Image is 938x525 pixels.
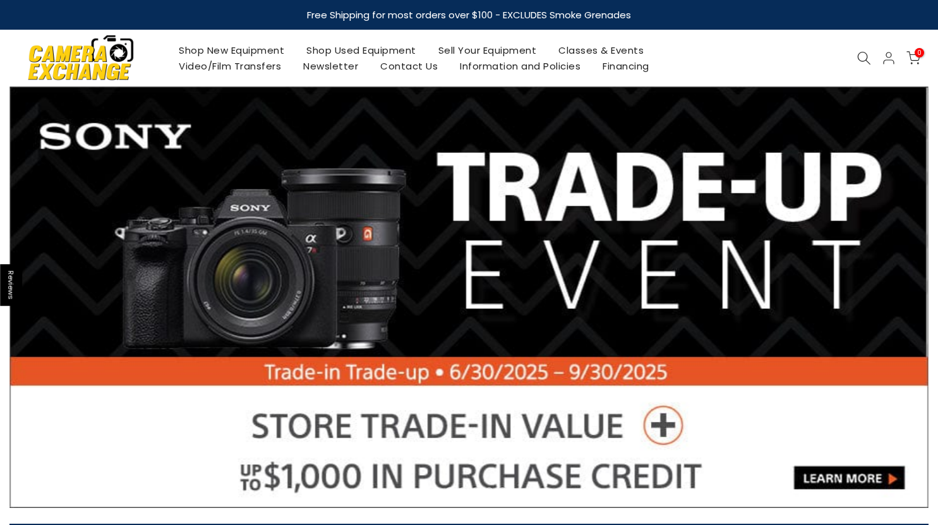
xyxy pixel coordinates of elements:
a: 0 [906,51,920,65]
a: Classes & Events [548,42,655,58]
li: Page dot 1 [433,487,440,494]
a: Contact Us [370,58,449,74]
a: Financing [592,58,661,74]
a: Newsletter [292,58,370,74]
a: Shop New Equipment [168,42,296,58]
li: Page dot 4 [472,487,479,494]
li: Page dot 2 [446,487,453,494]
span: 0 [915,48,924,57]
li: Page dot 5 [486,487,493,494]
a: Sell Your Equipment [427,42,548,58]
a: Information and Policies [449,58,592,74]
a: Shop Used Equipment [296,42,428,58]
li: Page dot 6 [499,487,506,494]
li: Page dot 3 [459,487,466,494]
strong: Free Shipping for most orders over $100 - EXCLUDES Smoke Grenades [307,8,631,21]
a: Video/Film Transfers [168,58,292,74]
